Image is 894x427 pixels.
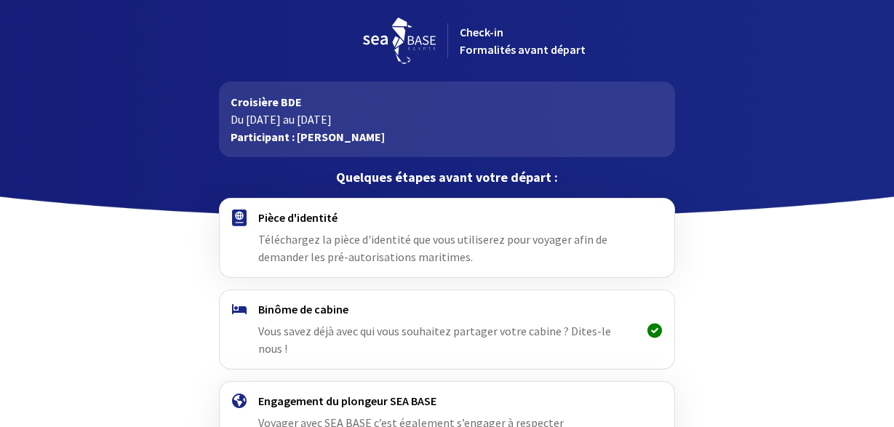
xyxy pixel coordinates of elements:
[232,209,247,226] img: passport.svg
[231,93,663,111] p: Croisière BDE
[232,394,247,408] img: engagement.svg
[258,210,636,225] h4: Pièce d'identité
[232,304,247,314] img: binome.svg
[219,169,675,186] p: Quelques étapes avant votre départ :
[231,128,663,145] p: Participant : [PERSON_NAME]
[363,17,436,64] img: logo_seabase.svg
[258,394,636,408] h4: Engagement du plongeur SEA BASE
[258,302,636,316] h4: Binôme de cabine
[460,25,586,57] span: Check-in Formalités avant départ
[231,111,663,128] p: Du [DATE] au [DATE]
[258,324,611,356] span: Vous savez déjà avec qui vous souhaitez partager votre cabine ? Dites-le nous !
[258,232,607,264] span: Téléchargez la pièce d'identité que vous utiliserez pour voyager afin de demander les pré-autoris...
